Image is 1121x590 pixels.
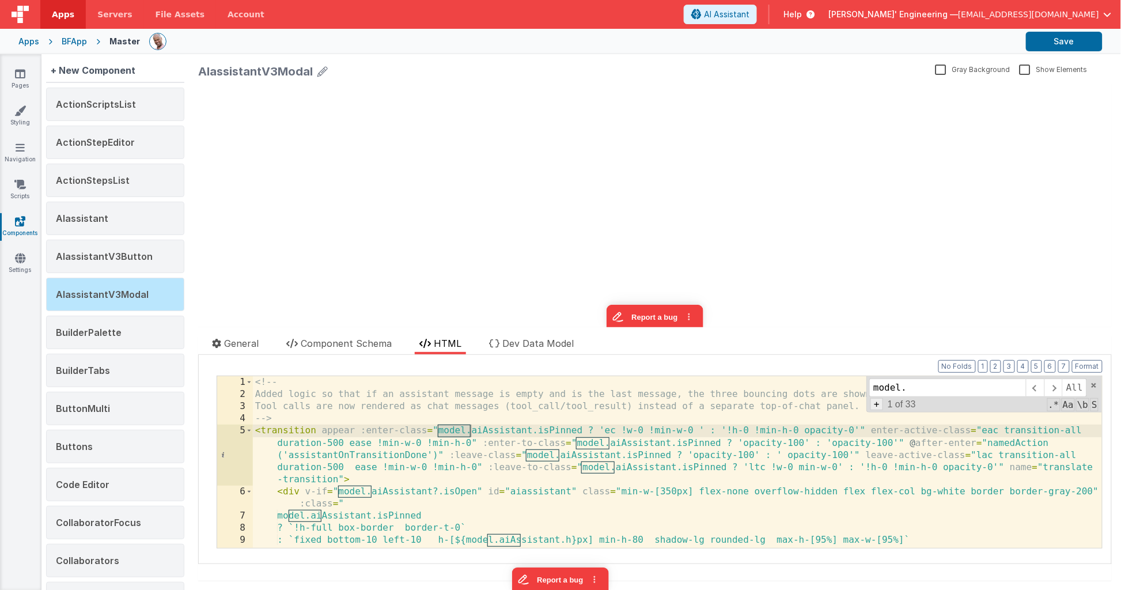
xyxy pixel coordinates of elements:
[156,9,205,20] span: File Assets
[217,510,253,522] div: 7
[56,99,136,110] span: ActionScriptsList
[56,213,108,224] span: AIassistant
[1017,360,1029,373] button: 4
[684,5,757,24] button: AI Assistant
[97,9,132,20] span: Servers
[18,36,39,47] div: Apps
[828,9,958,20] span: [PERSON_NAME]' Engineering —
[301,338,392,349] span: Component Schema
[783,9,802,20] span: Help
[978,360,988,373] button: 1
[109,36,140,47] div: Master
[1044,360,1056,373] button: 6
[46,59,140,82] div: + New Component
[56,517,141,528] span: CollaboratorFocus
[198,63,313,80] div: AIassistantV3Modal
[704,9,749,20] span: AI Assistant
[1047,398,1061,411] span: RegExp Search
[869,379,1026,397] input: Search for
[217,486,253,510] div: 6
[62,36,87,47] div: BFApp
[56,441,93,452] span: Buttons
[56,175,130,186] span: ActionStepsList
[434,338,461,349] span: HTML
[217,413,253,425] div: 4
[56,555,119,566] span: Collaborators
[958,9,1099,20] span: [EMAIL_ADDRESS][DOMAIN_NAME]
[502,338,574,349] span: Dev Data Model
[1062,379,1087,397] span: Alt-Enter
[883,399,921,410] span: 1 of 33
[217,547,253,559] div: 10
[408,221,505,245] iframe: Marker.io feedback button
[1090,398,1099,411] span: Search In Selection
[1026,32,1103,51] button: Save
[217,376,253,388] div: 1
[217,425,253,486] div: 5
[217,534,253,546] div: 9
[936,63,1010,74] label: Gray Background
[56,327,122,338] span: BuilderPalette
[52,9,74,20] span: Apps
[1072,360,1103,373] button: Format
[828,9,1112,20] button: [PERSON_NAME]' Engineering — [EMAIL_ADDRESS][DOMAIN_NAME]
[56,403,110,414] span: ButtonMulti
[1058,360,1070,373] button: 7
[217,400,253,413] div: 3
[217,522,253,534] div: 8
[150,33,166,50] img: 11ac31fe5dc3d0eff3fbbbf7b26fa6e1
[1020,63,1088,74] label: Show Elements
[938,360,976,373] button: No Folds
[1076,398,1089,411] span: Whole Word Search
[870,398,883,410] span: Toggel Replace mode
[56,479,109,490] span: Code Editor
[1031,360,1042,373] button: 5
[56,251,153,262] span: AIassistantV3Button
[1062,398,1075,411] span: CaseSensitive Search
[217,388,253,400] div: 2
[56,365,110,376] span: BuilderTabs
[56,137,135,148] span: ActionStepEditor
[1003,360,1015,373] button: 3
[990,360,1001,373] button: 2
[56,289,149,300] span: AIassistantV3Modal
[224,338,259,349] span: General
